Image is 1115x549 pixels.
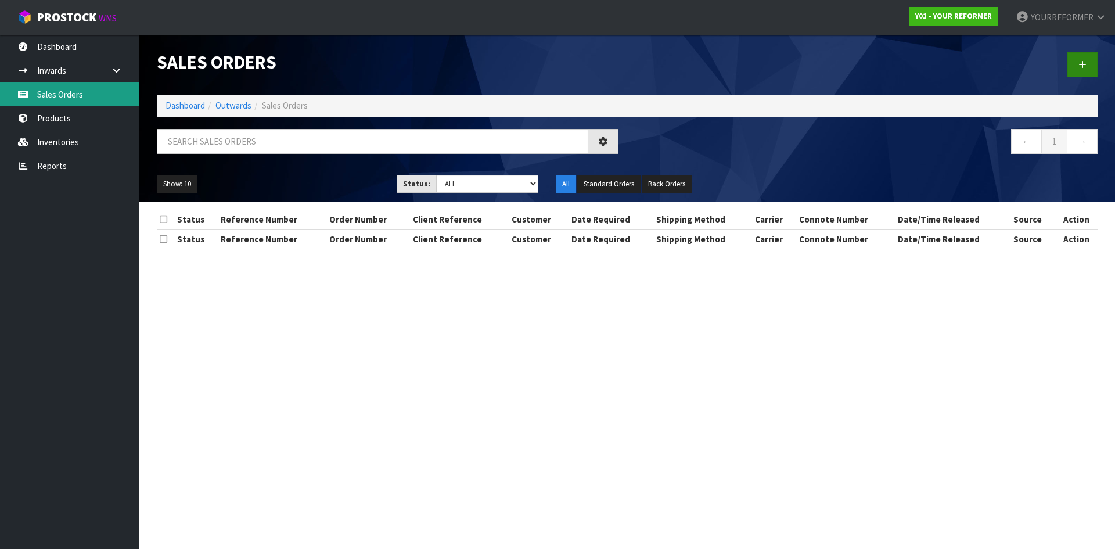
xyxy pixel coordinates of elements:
strong: Y01 - YOUR REFORMER [915,11,992,21]
button: Show: 10 [157,175,197,193]
a: 1 [1041,129,1067,154]
span: YOURREFORMER [1031,12,1094,23]
th: Status [174,229,218,248]
input: Search sales orders [157,129,588,154]
th: Reference Number [218,229,326,248]
th: Date/Time Released [895,229,1010,248]
th: Action [1055,210,1098,229]
th: Action [1055,229,1098,248]
th: Reference Number [218,210,326,229]
small: WMS [99,13,117,24]
th: Client Reference [410,229,509,248]
th: Carrier [752,229,796,248]
th: Shipping Method [653,229,752,248]
img: cube-alt.png [17,10,32,24]
th: Status [174,210,218,229]
th: Source [1010,210,1056,229]
a: → [1067,129,1098,154]
th: Order Number [326,229,410,248]
th: Shipping Method [653,210,752,229]
h1: Sales Orders [157,52,618,72]
th: Customer [509,210,569,229]
a: Dashboard [166,100,205,111]
span: ProStock [37,10,96,25]
th: Source [1010,229,1056,248]
th: Carrier [752,210,796,229]
strong: Status: [403,179,430,189]
button: All [556,175,576,193]
nav: Page navigation [636,129,1098,157]
button: Standard Orders [577,175,641,193]
a: Outwards [215,100,251,111]
th: Order Number [326,210,410,229]
th: Date Required [569,210,653,229]
span: Sales Orders [262,100,308,111]
a: ← [1011,129,1042,154]
th: Connote Number [796,210,895,229]
th: Connote Number [796,229,895,248]
th: Date/Time Released [895,210,1010,229]
th: Client Reference [410,210,509,229]
th: Customer [509,229,569,248]
th: Date Required [569,229,653,248]
button: Back Orders [642,175,692,193]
